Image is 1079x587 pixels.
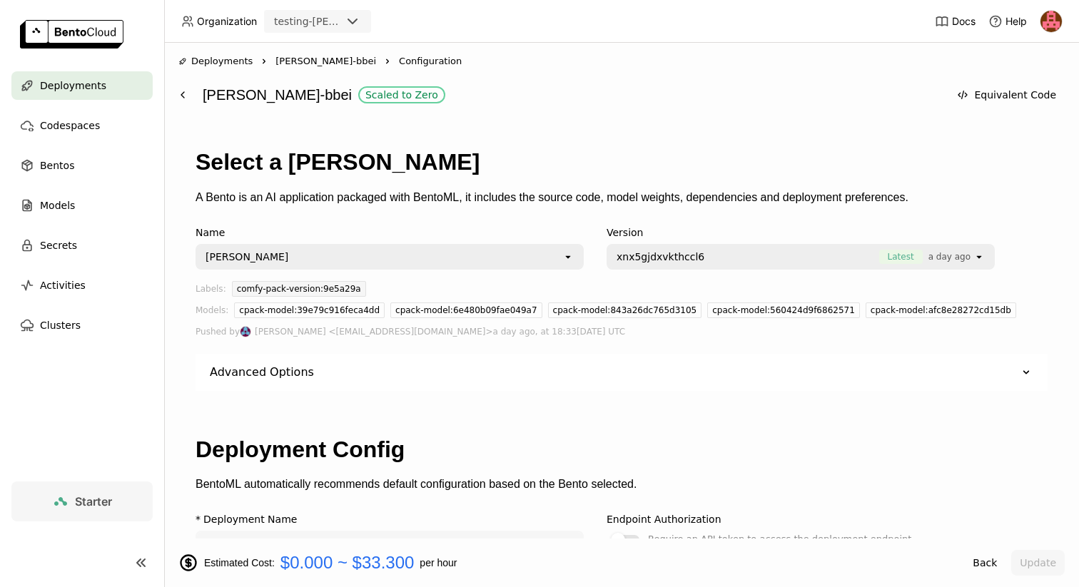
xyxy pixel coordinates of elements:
[1019,365,1033,379] svg: Down
[1011,550,1065,576] button: Update
[707,302,860,318] div: cpack-model:560424d9f6862571
[275,54,376,68] span: [PERSON_NAME]-bbei
[11,311,153,340] a: Clusters
[40,117,100,134] span: Codespaces
[617,250,704,264] span: xnx5gjdxvkthccl6
[973,251,985,262] svg: open
[258,56,270,67] svg: Right
[382,56,393,67] svg: Right
[197,15,257,28] span: Organization
[274,14,341,29] div: testing-[PERSON_NAME]
[203,514,297,525] div: Deployment Name
[11,151,153,180] a: Bentos
[1040,11,1062,32] img: Muhammad Arslan
[11,231,153,260] a: Secrets
[203,81,941,108] div: [PERSON_NAME]-bbei
[20,20,123,49] img: logo
[196,354,1048,391] div: Advanced Options
[196,191,1048,204] p: A Bento is an AI application packaged with BentoML, it includes the source code, model weights, d...
[648,531,911,548] div: Require an API token to access the deployment endpoint
[11,191,153,220] a: Models
[178,54,1065,68] nav: Breadcrumbs navigation
[178,553,958,573] div: Estimated Cost: per hour
[935,14,976,29] a: Docs
[548,302,702,318] div: cpack-model:843a26dc765d3105
[210,365,314,379] div: Advanced Options
[866,302,1016,318] div: cpack-model:afc8e28272cd15db
[234,302,385,318] div: cpack-model:39e79c916feca4dd
[607,227,995,238] div: Version
[196,302,228,324] div: Models:
[206,250,288,264] div: [PERSON_NAME]
[197,532,582,555] input: name of deployment (autogenerated if blank)
[390,302,542,318] div: cpack-model:6e480b09fae049a7
[196,281,226,302] div: Labels:
[952,15,976,28] span: Docs
[948,82,1065,108] button: Equivalent Code
[191,54,253,68] span: Deployments
[399,54,462,68] span: Configuration
[40,157,74,174] span: Bentos
[40,237,77,254] span: Secrets
[11,71,153,100] a: Deployments
[196,437,1048,463] h1: Deployment Config
[1005,15,1027,28] span: Help
[75,494,112,509] span: Starter
[232,281,366,297] div: comfy-pack-version:9e5a29a
[988,14,1027,29] div: Help
[11,111,153,140] a: Codespaces
[40,317,81,334] span: Clusters
[607,514,721,525] div: Endpoint Authorization
[964,550,1005,576] button: Back
[365,89,438,101] div: Scaled to Zero
[343,15,344,29] input: Selected testing-fleek.
[196,478,1048,491] p: BentoML automatically recommends default configuration based on the Bento selected.
[40,277,86,294] span: Activities
[40,197,75,214] span: Models
[928,250,971,264] span: a day ago
[196,324,1048,340] div: Pushed by a day ago, at 18:33[DATE] UTC
[240,327,250,337] img: Jiang
[255,324,492,340] span: [PERSON_NAME] <[EMAIL_ADDRESS][DOMAIN_NAME]>
[178,54,253,68] div: Deployments
[196,149,1048,175] h1: Select a [PERSON_NAME]
[562,251,574,262] svg: open
[11,271,153,300] a: Activities
[280,553,415,573] span: $0.000 ~ $33.300
[40,77,106,94] span: Deployments
[879,250,923,264] span: Latest
[972,250,973,264] input: Selected [object Object].
[196,227,584,238] div: Name
[11,481,153,521] a: Starter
